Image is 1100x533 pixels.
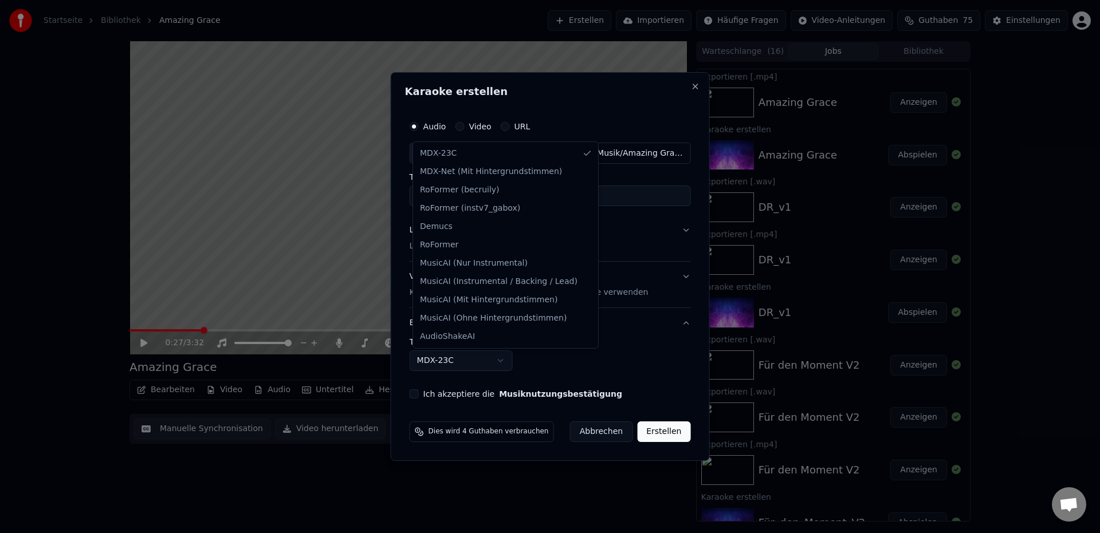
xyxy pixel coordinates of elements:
span: MusicAI (Nur Instrumental) [420,258,528,269]
span: RoFormer (becruily) [420,184,500,196]
span: MusicAI (Mit Hintergrundstimmen) [420,294,557,306]
span: MDX-Net (Mit Hintergrundstimmen) [420,166,562,177]
span: MDX-23C [420,148,457,159]
span: AudioShakeAI [420,331,475,342]
span: Demucs [420,221,453,232]
span: MusicAI (Instrumental / Backing / Lead) [420,276,577,287]
span: RoFormer [420,239,458,251]
span: MusicAI (Ohne Hintergrundstimmen) [420,313,567,324]
span: RoFormer (instv7_gabox) [420,203,520,214]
